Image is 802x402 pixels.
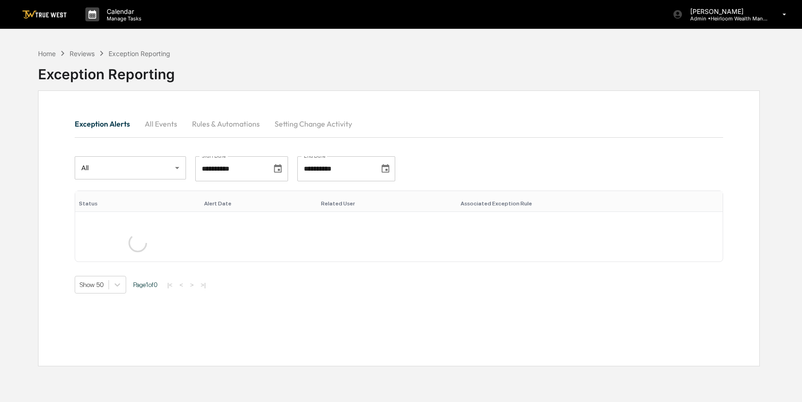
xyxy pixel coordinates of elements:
div: Exception Reporting [109,50,170,57]
button: < [177,281,186,289]
label: End Date [304,152,326,160]
div: Toggle SortBy [79,200,197,207]
div: Exception Reporting [38,58,760,83]
div: All [75,155,186,180]
span: Page 1 of 0 [133,281,158,288]
button: Choose date, selected date is Jan 1, 2024 [269,160,287,178]
p: Admin • Heirloom Wealth Management [683,15,769,22]
button: |< [165,281,175,289]
div: Home [38,50,56,57]
div: secondary tabs example [75,113,724,135]
button: Rules & Automations [185,113,267,135]
div: Reviews [70,50,95,57]
div: Toggle SortBy [204,200,314,207]
button: Setting Change Activity [267,113,359,135]
div: Toggle SortBy [321,200,453,207]
p: Manage Tasks [99,15,146,22]
p: [PERSON_NAME] [683,7,769,15]
button: > [187,281,197,289]
div: Toggle SortBy [461,200,719,207]
button: Choose date, selected date is Dec 31, 2025 [377,160,394,178]
button: Exception Alerts [75,113,137,135]
button: All Events [137,113,185,135]
p: Calendar [99,7,146,15]
button: >| [198,281,209,289]
img: logo [22,10,67,19]
label: Start Date [202,152,226,160]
